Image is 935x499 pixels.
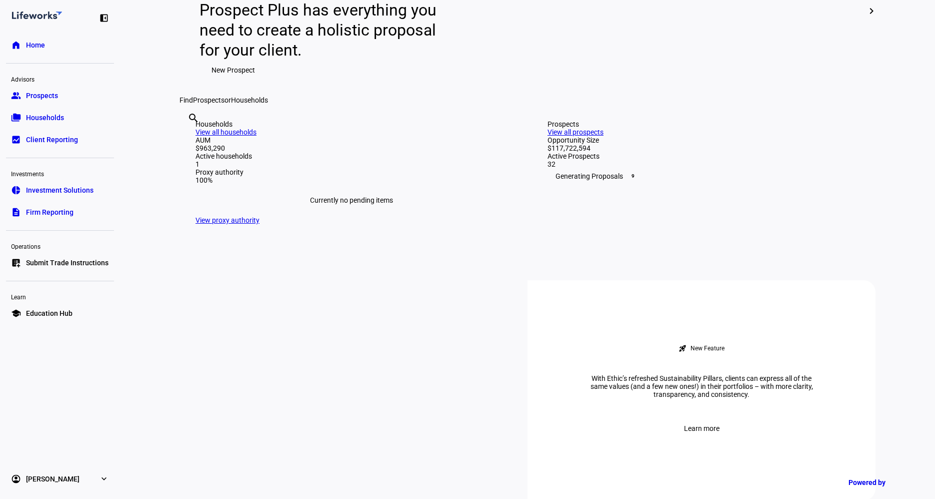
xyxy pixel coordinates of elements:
div: New Feature [690,344,724,352]
div: Learn [6,289,114,303]
span: Home [26,40,45,50]
a: homeHome [6,35,114,55]
span: Submit Trade Instructions [26,258,108,268]
div: Find or [179,96,875,104]
eth-mat-symbol: left_panel_close [99,13,109,23]
span: Households [26,113,64,123]
a: View proxy authority [195,216,259,224]
div: Generating Proposals [547,168,859,184]
eth-mat-symbol: school [11,308,21,318]
button: New Prospect [199,60,267,80]
div: Investments [6,166,114,180]
div: Opportunity Size [547,136,859,144]
eth-mat-symbol: bid_landscape [11,135,21,145]
div: Operations [6,239,114,253]
span: 9 [629,172,637,180]
div: Currently no pending items [195,184,507,216]
mat-icon: chevron_right [865,5,877,17]
mat-icon: rocket_launch [678,344,686,352]
div: Advisors [6,72,114,86]
div: 100% [195,176,507,184]
span: Client Reporting [26,135,78,145]
eth-mat-symbol: description [11,207,21,217]
eth-mat-symbol: list_alt_add [11,258,21,268]
div: With Ethic’s refreshed Sustainability Pillars, clients can express all of the same values (and a ... [576,374,826,398]
div: $963,290 [195,144,507,152]
div: 1 [195,160,507,168]
div: Households [195,120,507,128]
span: Prospects [26,91,58,101]
a: View all prospects [547,128,603,136]
div: Active households [195,152,507,160]
a: bid_landscapeClient Reporting [6,130,114,150]
eth-mat-symbol: folder_copy [11,113,21,123]
button: Learn more [672,418,731,438]
div: $117,722,594 [547,144,859,152]
eth-mat-symbol: pie_chart [11,185,21,195]
div: Proxy authority [195,168,507,176]
span: Education Hub [26,308,72,318]
span: Investment Solutions [26,185,93,195]
a: View all households [195,128,256,136]
a: pie_chartInvestment Solutions [6,180,114,200]
span: Prospects [193,96,224,104]
input: Enter name of prospect or household [187,126,189,138]
eth-mat-symbol: home [11,40,21,50]
span: Learn more [684,418,719,438]
div: AUM [195,136,507,144]
mat-icon: search [187,112,199,124]
div: Prospects [547,120,859,128]
a: descriptionFirm Reporting [6,202,114,222]
span: Households [231,96,268,104]
eth-mat-symbol: account_circle [11,474,21,484]
eth-mat-symbol: expand_more [99,474,109,484]
a: Powered by [843,473,920,491]
a: groupProspects [6,86,114,106]
span: [PERSON_NAME] [26,474,79,484]
span: New Prospect [211,60,255,80]
div: 32 [547,160,859,168]
span: Firm Reporting [26,207,73,217]
a: folder_copyHouseholds [6,108,114,128]
eth-mat-symbol: group [11,91,21,101]
div: Active Prospects [547,152,859,160]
